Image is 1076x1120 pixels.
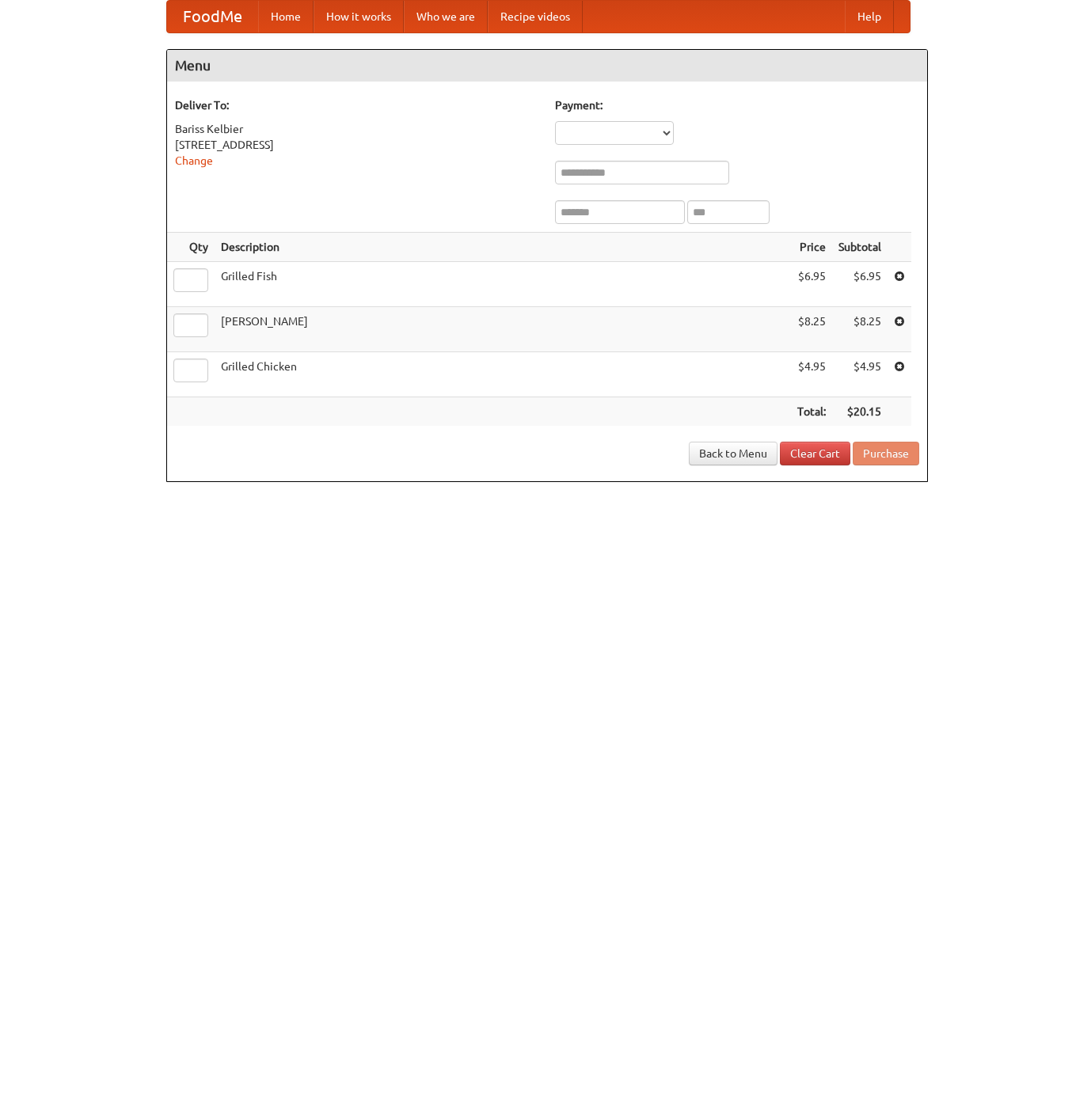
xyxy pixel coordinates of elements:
[404,1,488,32] a: Who we are
[314,1,404,32] a: How it works
[215,262,791,307] td: Grilled Fish
[791,233,832,262] th: Price
[780,442,850,465] a: Clear Cart
[175,154,213,167] a: Change
[167,50,927,82] h4: Menu
[215,352,791,397] td: Grilled Chicken
[832,307,888,352] td: $8.25
[175,137,539,153] div: [STREET_ADDRESS]
[791,262,832,307] td: $6.95
[845,1,894,32] a: Help
[215,233,791,262] th: Description
[832,233,888,262] th: Subtotal
[791,307,832,352] td: $8.25
[791,352,832,397] td: $4.95
[258,1,314,32] a: Home
[832,262,888,307] td: $6.95
[488,1,583,32] a: Recipe videos
[555,97,919,113] h5: Payment:
[167,233,215,262] th: Qty
[791,397,832,427] th: Total:
[215,307,791,352] td: [PERSON_NAME]
[689,442,778,465] a: Back to Menu
[175,121,539,137] div: Bariss Kelbier
[175,97,539,113] h5: Deliver To:
[167,1,258,32] a: FoodMe
[832,352,888,397] td: $4.95
[853,442,919,465] button: Purchase
[832,397,888,427] th: $20.15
